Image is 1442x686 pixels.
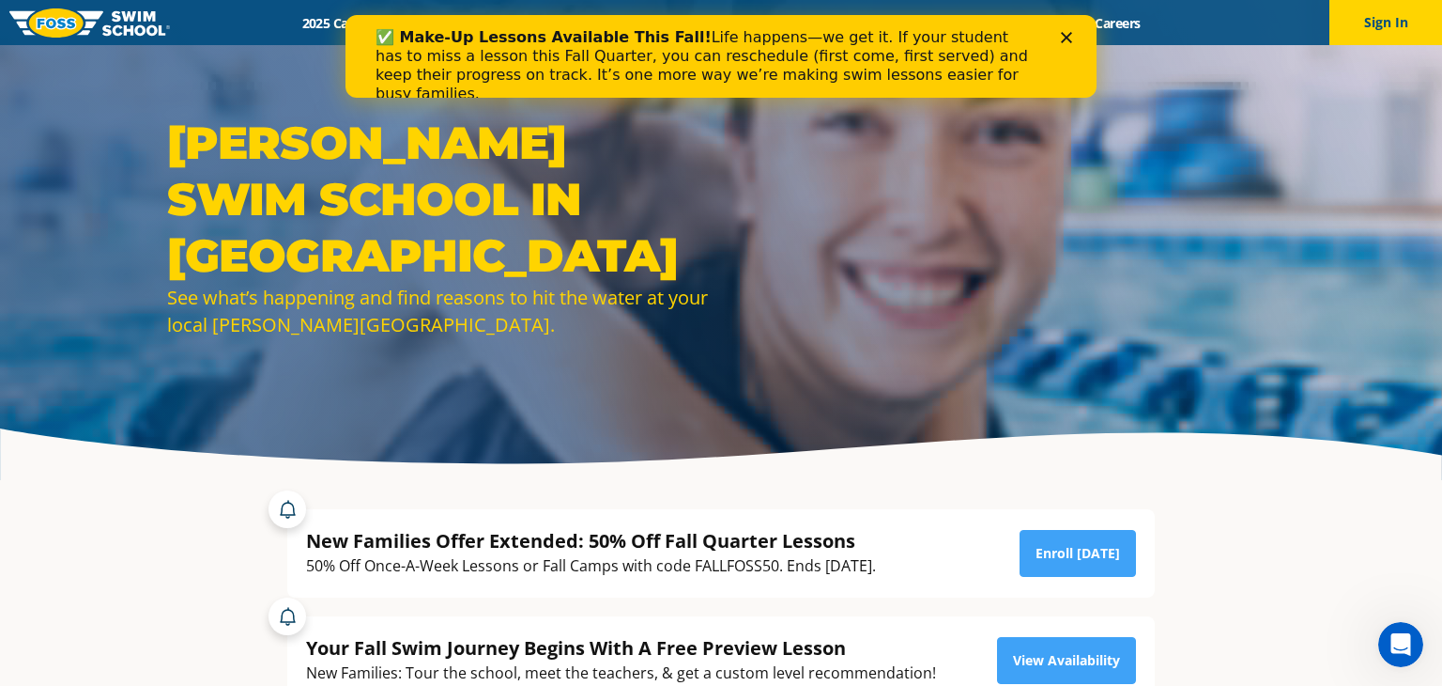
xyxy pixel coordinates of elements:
[306,635,936,661] div: Your Fall Swim Journey Begins With A Free Preview Lesson
[30,13,691,88] div: Life happens—we get it. If your student has to miss a lesson this Fall Quarter, you can reschedul...
[403,14,482,32] a: Schools
[997,637,1136,684] a: View Availability
[9,8,170,38] img: FOSS Swim School Logo
[1020,14,1079,32] a: Blog
[306,528,876,553] div: New Families Offer Extended: 50% Off Fall Quarter Lessons
[1079,14,1157,32] a: Careers
[345,15,1097,98] iframe: Intercom live chat banner
[306,553,876,579] div: 50% Off Once-A-Week Lessons or Fall Camps with code FALLFOSS50. Ends [DATE].
[482,14,646,32] a: Swim Path® Program
[30,13,366,31] b: ✅ Make-Up Lessons Available This Fall!
[167,115,712,284] h1: [PERSON_NAME] Swim School in [GEOGRAPHIC_DATA]
[285,14,403,32] a: 2025 Calendar
[306,661,936,686] div: New Families: Tour the school, meet the teachers, & get a custom level recommendation!
[1378,622,1423,667] iframe: Intercom live chat
[1020,530,1136,577] a: Enroll [DATE]
[167,284,712,338] div: See what’s happening and find reasons to hit the water at your local [PERSON_NAME][GEOGRAPHIC_DATA].
[821,14,1020,32] a: Swim Like [PERSON_NAME]
[647,14,821,32] a: About [PERSON_NAME]
[715,17,734,28] div: Close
